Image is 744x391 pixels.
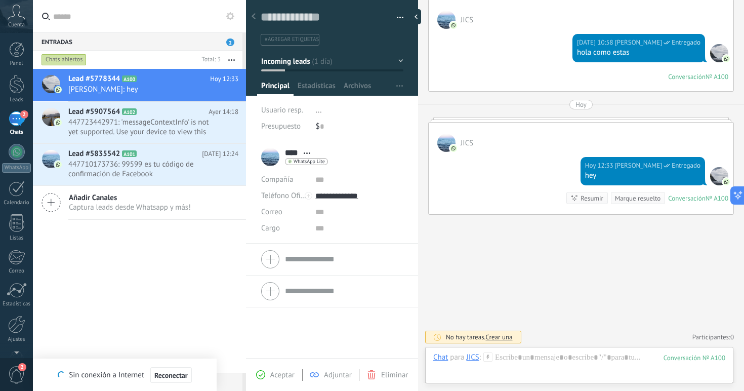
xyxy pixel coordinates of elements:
[381,370,408,380] span: Eliminar
[209,107,238,117] span: Ayer 14:18
[210,74,238,84] span: Hoy 12:33
[706,194,728,203] div: № A100
[2,235,31,242] div: Listas
[198,55,221,65] div: Total: 3
[723,55,730,62] img: com.amocrm.amocrmwa.svg
[55,86,62,93] img: com.amocrm.amocrmwa.svg
[316,105,322,115] span: ...
[446,333,513,341] div: No hay tareas.
[461,15,473,25] span: JICS
[2,129,31,136] div: Chats
[69,203,191,212] span: Captura leads desde Whatsapp y más!
[202,149,238,159] span: [DATE] 12:24
[42,54,87,66] div: Chats abiertos
[575,100,587,109] div: Hoy
[33,32,242,51] div: Entradas
[2,200,31,206] div: Calendario
[2,163,31,173] div: WhatsApp
[437,11,456,29] span: JICS
[585,161,615,171] div: Hoy 12:33
[122,75,137,82] span: A100
[450,145,457,152] img: com.amocrm.amocrmwa.svg
[585,171,700,181] div: hey
[710,44,728,62] span: jose covarrubias
[58,367,191,383] div: Sin conexión a Internet
[270,370,295,380] span: Aceptar
[2,301,31,307] div: Estadísticas
[33,144,246,185] a: Lead #5835542 A101 [DATE] 12:24 447710173736: 99599 es tu código de confirmación de Facebook
[615,37,662,48] span: jose covarrubias (Sales Office)
[577,48,700,58] div: hola como estas
[466,353,479,362] div: JICS
[69,193,191,203] span: Añadir Canales
[68,85,219,94] span: [PERSON_NAME]: hey
[437,134,456,152] span: JICS
[672,161,700,171] span: Entregado
[577,37,615,48] div: [DATE] 10:58
[324,370,352,380] span: Adjuntar
[2,60,31,67] div: Panel
[221,51,242,69] button: Más
[68,160,219,179] span: 447710173736: 99599 es tu código de confirmación de Facebook
[261,207,282,217] span: Correo
[692,333,734,341] a: Participantes:0
[55,161,62,168] img: com.amocrm.amocrmwa.svg
[265,36,319,43] span: #agregar etiquetas
[261,102,308,119] div: Usuario resp.
[450,22,457,29] img: com.amocrm.amocrmwa.svg
[723,178,730,185] img: com.amocrm.amocrmwa.svg
[261,224,280,232] span: Cargo
[2,336,31,343] div: Ajustes
[294,159,325,164] span: WhatsApp Lite
[18,363,26,371] span: 2
[485,333,512,341] span: Crear una
[68,74,120,84] span: Lead #5778344
[664,354,725,362] div: 100
[261,191,314,201] span: Teléfono Oficina
[298,81,336,96] span: Estadísticas
[710,167,728,185] span: jose covarrubias
[2,268,31,275] div: Correo
[261,220,308,237] div: Cargo
[615,193,660,203] div: Marque resuelto
[316,119,403,135] div: $
[581,193,603,203] div: Resumir
[411,9,421,24] div: Ocultar
[122,150,137,157] span: A101
[461,138,473,148] span: JICS
[150,367,192,383] button: Reconectar
[261,119,308,135] div: Presupuesto
[68,118,219,137] span: 447723442971: 'messageContextInfo' is not yet supported. Use your device to view this message.
[615,161,662,171] span: jose covarrubias (Sales Office)
[672,37,700,48] span: Entregado
[344,81,371,96] span: Archivos
[68,149,120,159] span: Lead #5835542
[668,72,706,81] div: Conversación
[68,107,120,117] span: Lead #5907564
[450,353,464,363] span: para
[20,110,28,119] span: 2
[706,72,728,81] div: № A100
[33,69,246,101] a: Lead #5778344 A100 Hoy 12:33 [PERSON_NAME]: hey
[261,204,282,220] button: Correo
[668,194,706,203] div: Conversación
[730,333,734,341] span: 0
[122,108,137,115] span: A102
[8,22,25,28] span: Cuenta
[479,353,481,363] span: :
[226,38,234,46] span: 2
[261,122,301,131] span: Presupuesto
[33,102,246,143] a: Lead #5907564 A102 Ayer 14:18 447723442971: 'messageContextInfo' is not yet supported. Use your d...
[261,188,308,204] button: Teléfono Oficina
[261,172,308,188] div: Compañía
[261,81,290,96] span: Principal
[55,119,62,126] img: com.amocrm.amocrmwa.svg
[261,105,303,115] span: Usuario resp.
[154,372,188,379] span: Reconectar
[2,97,31,103] div: Leads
